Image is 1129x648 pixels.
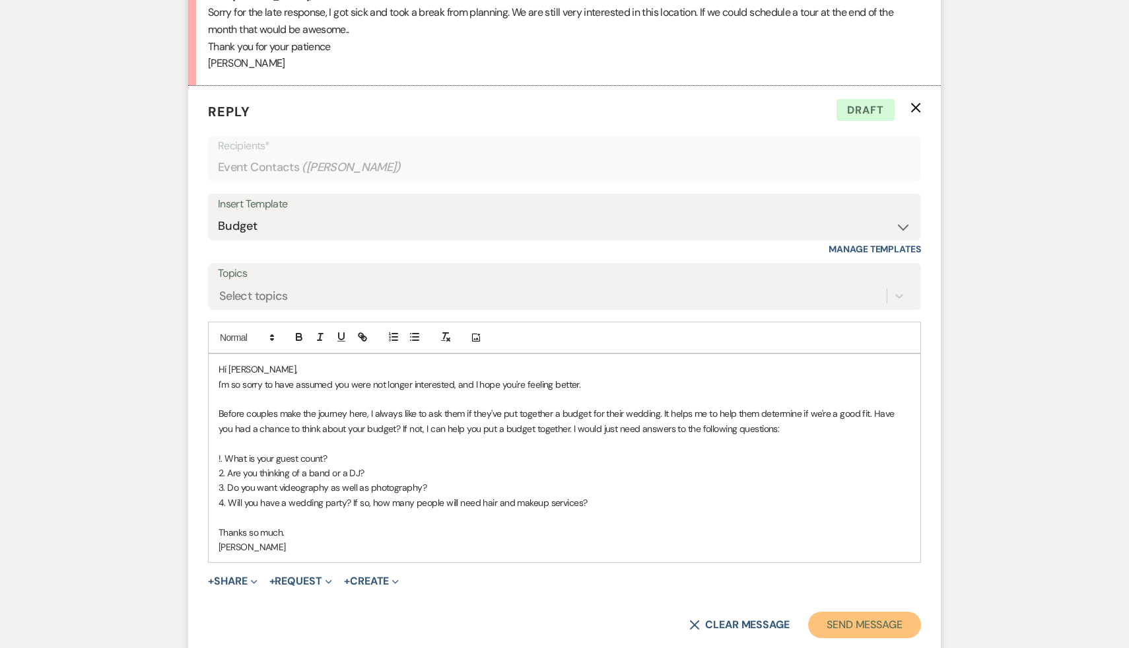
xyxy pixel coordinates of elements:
[219,525,910,540] p: Thanks so much.
[829,243,921,255] a: Manage Templates
[208,55,921,72] p: [PERSON_NAME]
[269,576,332,587] button: Request
[208,576,214,587] span: +
[219,540,910,554] p: [PERSON_NAME]
[208,103,250,120] span: Reply
[219,451,910,466] p: !. What is your guest count?
[219,466,910,480] p: 2. Are you thinking of a band or a DJ?
[837,99,895,122] span: Draft
[208,4,921,38] p: Sorry for the late response, I got sick and took a break from planning. We are still very interes...
[208,38,921,55] p: Thank you for your patience
[689,620,790,630] button: Clear message
[302,159,401,176] span: ( [PERSON_NAME] )
[218,195,911,214] div: Insert Template
[344,576,399,587] button: Create
[219,480,910,495] p: 3. Do you want videography as well as photography?
[344,576,350,587] span: +
[218,137,911,155] p: Recipients*
[219,362,910,377] p: Hi [PERSON_NAME],
[219,377,910,392] p: I'm so sorry to have assumed you were not longer interested, and I hope you're feeling better.
[219,406,910,436] p: Before couples make the journey here, I always like to ask them if they've put together a budget ...
[269,576,275,587] span: +
[208,576,257,587] button: Share
[808,612,921,638] button: Send Message
[219,495,910,510] p: 4. Will you have a wedding party? If so, how many people will need hair and makeup services?
[218,155,911,180] div: Event Contacts
[219,287,288,305] div: Select topics
[218,264,911,283] label: Topics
